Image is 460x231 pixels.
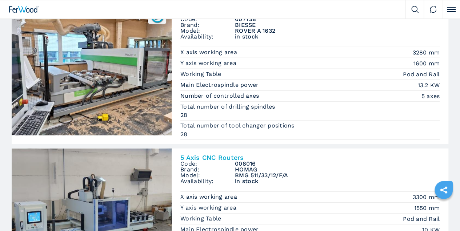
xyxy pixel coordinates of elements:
a: 5 Axis CNC Routers BIESSE ROVER A 16320077385 Axis CNC RoutersCode:007738Brand:BIESSEModel:ROVER ... [12,4,448,144]
img: Search [411,6,419,13]
span: Availability: [180,178,235,184]
iframe: Chat [429,198,455,226]
em: 1550 mm [414,204,440,212]
p: Y axis working area [180,204,238,212]
p: Total number of drilling spindles [180,103,277,111]
span: in stock [235,34,440,40]
span: Model: [180,173,235,178]
a: sharethis [435,181,453,199]
span: Model: [180,28,235,34]
span: in stock [235,178,440,184]
span: Availability: [180,34,235,40]
em: 3300 mm [412,193,440,201]
h3: BMG 511/33/12/F/A [235,173,440,178]
span: Brand: [180,167,235,173]
p: X axis working area [180,48,239,56]
span: Code: [180,161,235,167]
em: 13.2 KW [417,81,440,89]
em: 1600 mm [413,59,440,68]
h3: 007738 [235,16,440,22]
p: Main Electrospindle power [180,81,261,89]
h3: BIESSE [235,22,440,28]
img: Ferwood [9,6,39,13]
em: 28 [180,111,440,119]
img: Contact us [429,6,437,13]
em: 5 axes [421,92,440,100]
em: 28 [180,130,440,138]
span: Code: [180,16,235,22]
img: 5 Axis CNC Routers BIESSE ROVER A 1632 [12,4,172,135]
p: Number of controlled axes [180,92,261,100]
p: Total number of tool changer positions [180,122,296,130]
p: Working Table [180,70,223,78]
span: Brand: [180,22,235,28]
h2: 5 Axis CNC Routers [180,154,440,161]
h3: 008016 [235,161,440,167]
h3: HOMAG [235,167,440,173]
p: Working Table [180,215,223,223]
em: Pod and Rail [403,215,440,223]
button: Click to toggle menu [442,0,460,19]
h3: ROVER A 1632 [235,28,440,34]
em: Pod and Rail [403,70,440,78]
em: 3280 mm [412,48,440,57]
p: Y axis working area [180,59,238,67]
p: X axis working area [180,193,239,201]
